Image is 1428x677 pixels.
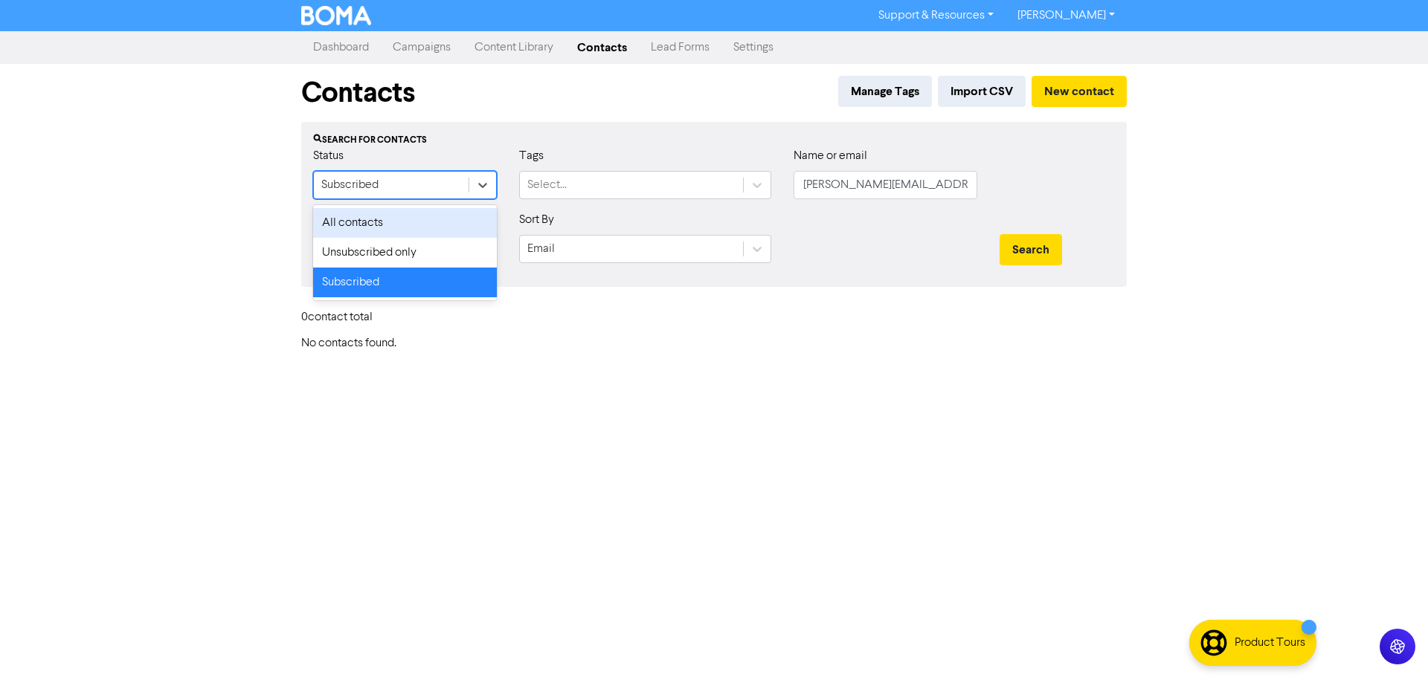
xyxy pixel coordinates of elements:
button: Import CSV [938,76,1026,107]
a: Settings [721,33,785,62]
a: Dashboard [301,33,381,62]
h6: 0 contact total [301,311,420,325]
div: Search for contacts [313,134,1115,147]
a: Content Library [463,33,565,62]
div: Email [527,240,555,258]
button: New contact [1032,76,1127,107]
a: Campaigns [381,33,463,62]
div: Subscribed [313,268,497,297]
div: Subscribed [321,176,379,194]
label: Status [313,147,344,165]
div: All contacts [313,208,497,238]
button: Manage Tags [838,76,932,107]
img: BOMA Logo [301,6,371,25]
button: Search [1000,234,1062,265]
div: Unsubscribed only [313,238,497,268]
label: Tags [519,147,544,165]
label: Name or email [794,147,867,165]
iframe: Chat Widget [1354,606,1428,677]
a: Support & Resources [866,4,1006,27]
a: Lead Forms [639,33,721,62]
div: Select... [527,176,567,194]
a: Contacts [565,33,639,62]
a: [PERSON_NAME] [1006,4,1127,27]
label: Sort By [519,211,554,229]
h1: Contacts [301,76,415,110]
h6: No contacts found. [301,337,1127,351]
